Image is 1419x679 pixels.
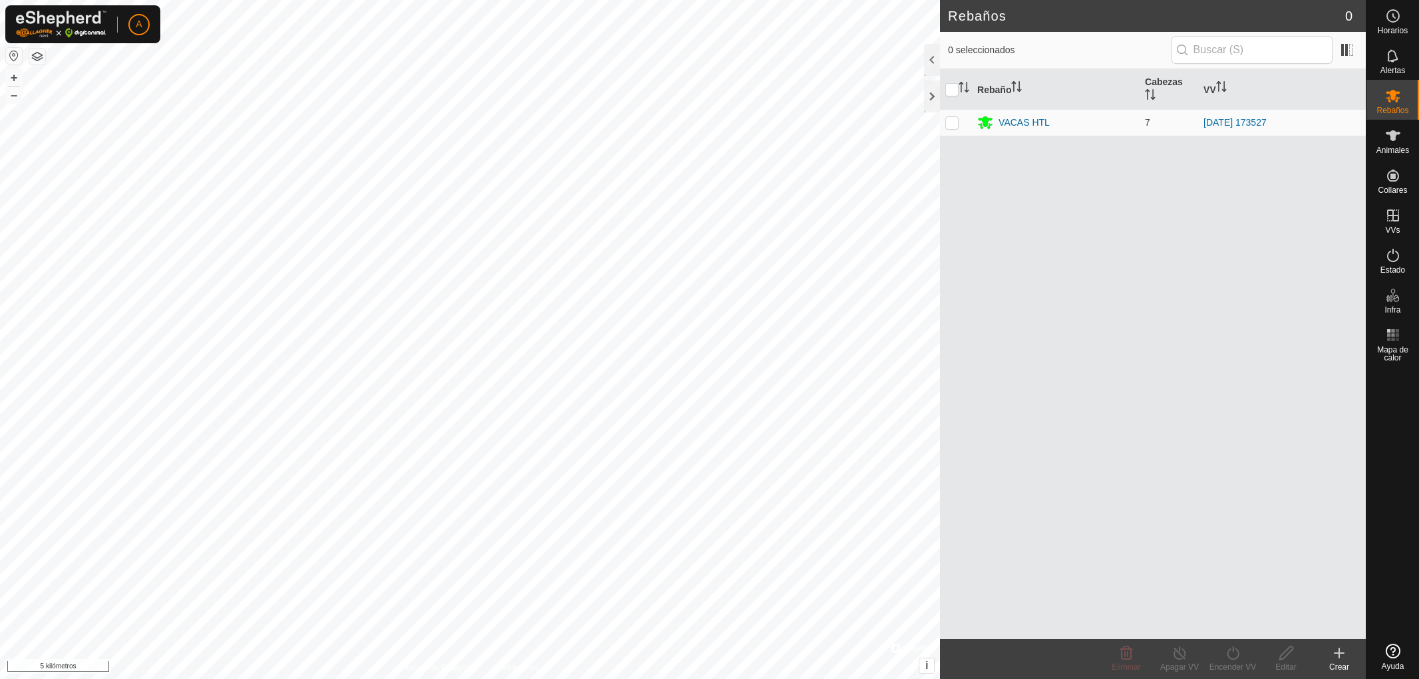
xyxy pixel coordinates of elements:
[1380,66,1405,75] font: Alertas
[16,11,106,38] img: Logotipo de Gallagher
[1376,146,1409,155] font: Animales
[1011,83,1022,94] p-sorticon: Activar para ordenar
[919,658,934,673] button: i
[925,660,928,671] font: i
[1378,186,1407,195] font: Collares
[1382,662,1404,671] font: Ayuda
[1377,345,1408,362] font: Mapa de calor
[948,45,1015,55] font: 0 seleccionados
[6,70,22,86] button: +
[401,663,478,672] font: Política de Privacidad
[1345,9,1352,23] font: 0
[959,84,969,94] p-sorticon: Activar para ordenar
[494,663,539,672] font: Contáctanos
[1172,36,1333,64] input: Buscar (S)
[1275,662,1296,672] font: Editar
[1329,662,1349,672] font: Crear
[29,49,45,65] button: Capas del Mapa
[1216,83,1227,94] p-sorticon: Activar para ordenar
[11,70,18,84] font: +
[11,88,17,102] font: –
[1384,305,1400,315] font: Infra
[1203,84,1216,94] font: VV
[1160,662,1199,672] font: Apagar VV
[401,662,478,674] a: Política de Privacidad
[1209,662,1257,672] font: Encender VV
[1203,117,1267,128] a: [DATE] 173527
[1145,76,1183,87] font: Cabezas
[1378,26,1408,35] font: Horarios
[1380,265,1405,275] font: Estado
[1145,117,1150,128] font: 7
[977,84,1011,94] font: Rebaño
[1385,225,1400,235] font: VVs
[494,662,539,674] a: Contáctanos
[948,9,1007,23] font: Rebaños
[6,48,22,64] button: Restablecer mapa
[999,117,1050,128] font: VACAS HTL
[1145,91,1156,102] p-sorticon: Activar para ordenar
[1376,106,1408,115] font: Rebaños
[6,87,22,103] button: –
[136,19,142,29] font: A
[1366,638,1419,676] a: Ayuda
[1112,662,1140,672] font: Eliminar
